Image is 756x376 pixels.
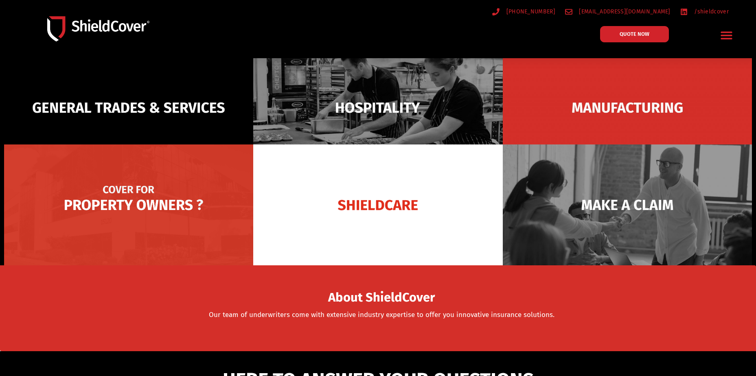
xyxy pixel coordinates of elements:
img: Shield-Cover-Underwriting-Australia-logo-full [47,16,149,41]
span: QUOTE NOW [620,31,649,37]
div: Menu Toggle [717,26,736,45]
a: Our team of underwriters come with extensive industry expertise to offer you innovative insurance... [209,310,554,319]
a: QUOTE NOW [600,26,669,42]
span: [EMAIL_ADDRESS][DOMAIN_NAME] [577,7,670,17]
a: [EMAIL_ADDRESS][DOMAIN_NAME] [565,7,671,17]
a: /shieldcover [680,7,729,17]
a: About ShieldCover [328,295,435,303]
span: /shieldcover [692,7,729,17]
span: About ShieldCover [328,293,435,303]
a: [PHONE_NUMBER] [492,7,555,17]
span: [PHONE_NUMBER] [504,7,555,17]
